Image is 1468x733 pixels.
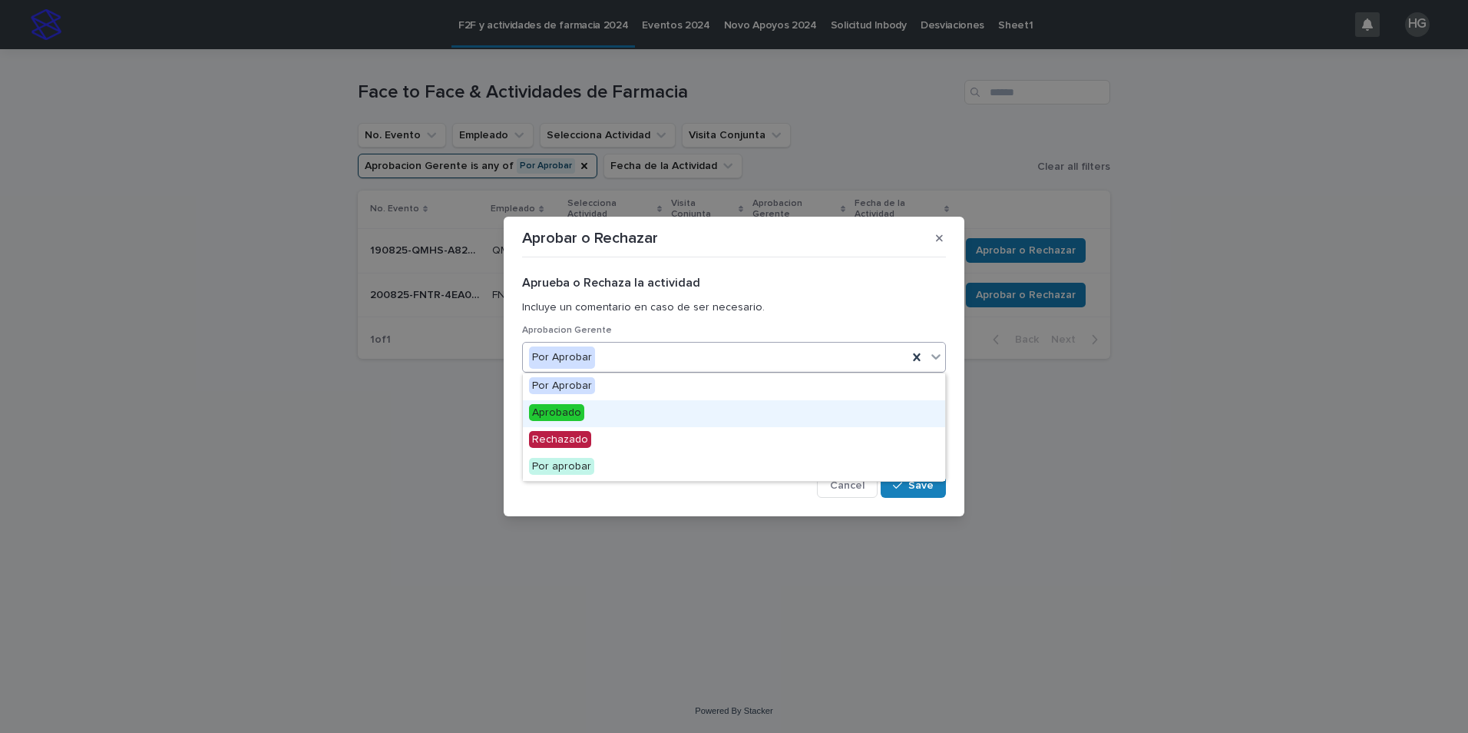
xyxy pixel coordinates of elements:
p: Incluye un comentario en caso de ser necesario. [522,301,946,314]
div: Aprobado [523,400,945,427]
button: Save [881,473,946,498]
h2: Aprueba o Rechaza la actividad [522,276,946,290]
span: Rechazado [529,431,591,448]
span: Cancel [830,480,865,491]
button: Cancel [817,473,878,498]
div: Por Aprobar [529,347,595,369]
span: Save [908,480,934,491]
span: Aprobado [529,404,584,421]
div: Por Aprobar [523,373,945,400]
div: Por aprobar [523,454,945,481]
span: Por aprobar [529,458,594,475]
div: Rechazado [523,427,945,454]
p: Aprobar o Rechazar [522,229,658,247]
span: Aprobacion Gerente [522,326,612,335]
span: Por Aprobar [529,377,595,394]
